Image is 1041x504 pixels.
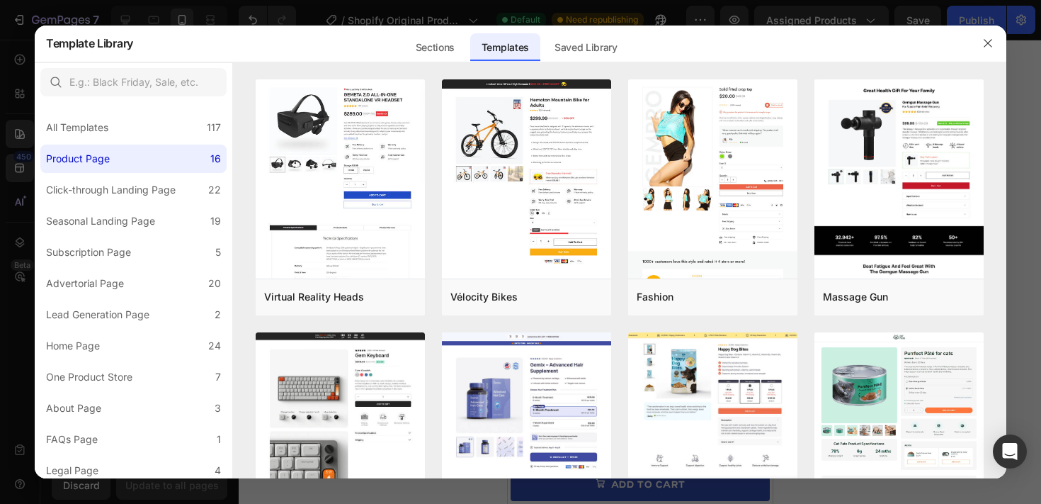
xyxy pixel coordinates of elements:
[25,250,228,272] div: Rich Text Editor. Editing area: main
[23,400,178,413] span: How quickly will I see results?
[215,400,221,417] div: 3
[91,328,174,345] div: Add to cart
[46,213,155,230] div: Seasonal Landing Page
[46,275,124,292] div: Advertorial Page
[404,33,466,62] div: Sections
[46,369,132,386] div: One Product Store
[46,306,149,323] div: Lead Generation Page
[11,181,254,220] div: Rich Text Editor. Editing area: main
[470,33,540,62] div: Templates
[103,435,178,453] div: add to cart
[11,320,254,354] button: Add to cart
[14,184,251,218] p: Gives you 12-hour wear without [MEDICAL_DATA]
[153,367,233,381] span: [DATE] - [DATE]
[450,289,518,306] div: Vélocity Bikes
[87,125,178,140] p: ⎸ 98+ Reviews
[207,119,221,136] div: 117
[46,150,110,167] div: Product Page
[215,369,221,386] div: 7
[46,25,133,62] h2: Template Library
[46,462,98,479] div: Legal Page
[25,223,228,245] div: Rich Text Editor. Editing area: main
[46,244,131,261] div: Subscription Page
[27,279,226,297] p: non-greasy cream
[217,431,221,448] div: 1
[25,277,228,299] div: Rich Text Editor. Editing area: main
[46,431,98,448] div: FAQs Page
[210,213,221,230] div: 19
[637,289,673,306] div: Fashion
[823,289,888,306] div: Massage Gun
[46,337,100,354] div: Home Page
[208,181,221,198] div: 22
[208,337,221,354] div: 24
[27,254,149,268] strong: Visibly fades years old,
[3,427,262,461] button: add to cart
[46,119,108,136] div: All Templates
[12,367,149,381] span: Estimate delivery between
[215,244,221,261] div: 5
[46,181,176,198] div: Click-through Landing Page
[27,228,172,241] strong: Locks in color for 12+ hours
[27,281,108,295] strong: Fast-absorbing,
[46,400,101,417] div: About Page
[210,150,221,167] div: 16
[543,33,629,62] div: Saved Library
[264,289,364,306] div: Virtual Reality Heads
[993,435,1027,469] div: Open Intercom Messenger
[40,68,227,96] input: E.g.: Black Friday, Sale, etc.
[215,462,221,479] div: 4
[11,141,254,175] h1: Hydra-Stain Lip Tint
[208,275,221,292] div: 20
[87,125,103,139] strong: 4.8
[27,252,226,270] p: stubborn scars
[215,306,221,323] div: 2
